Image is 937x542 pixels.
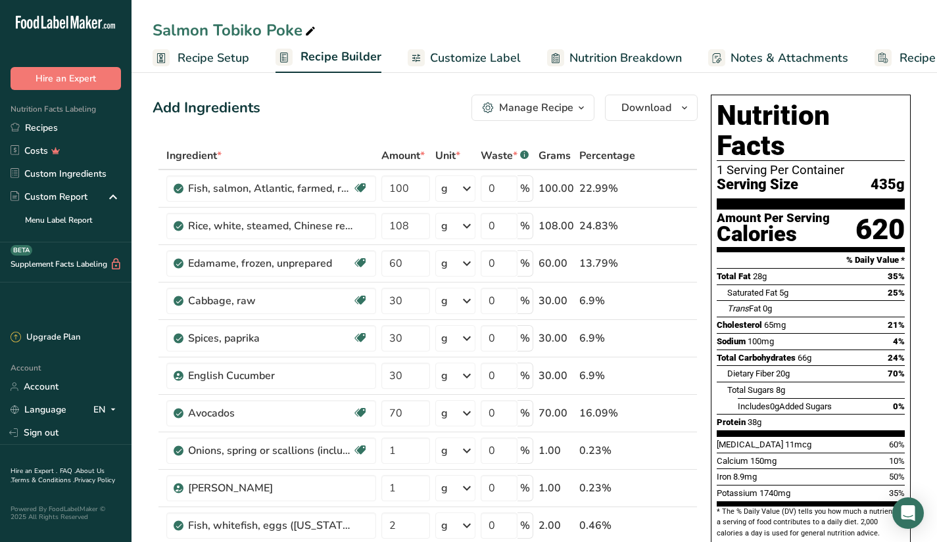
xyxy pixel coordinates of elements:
span: 100mg [748,336,774,346]
span: 5g [779,288,788,298]
a: Customize Label [408,43,521,73]
a: Privacy Policy [74,476,115,485]
span: Cholesterol [717,320,762,330]
span: [MEDICAL_DATA] [717,440,783,449]
button: Hire an Expert [11,67,121,90]
div: Onions, spring or scallions (includes tops and bulb), raw [188,443,352,459]
div: 60.00 [539,256,574,271]
div: 100.00 [539,181,574,196]
span: 35% [889,488,905,498]
span: Sodium [717,336,746,346]
div: g [441,218,448,234]
span: Protein [717,417,746,427]
div: g [441,368,448,384]
span: Total Carbohydrates [717,353,796,363]
span: 4% [893,336,905,346]
span: Notes & Attachments [731,49,848,67]
div: 30.00 [539,330,574,346]
span: Potassium [717,488,757,498]
span: Ingredient [166,148,222,164]
div: g [441,518,448,533]
span: Saturated Fat [727,288,777,298]
span: Total Sugars [727,385,774,395]
div: 16.09% [579,405,635,421]
div: Fish, salmon, Atlantic, farmed, raw [188,181,352,196]
div: g [441,405,448,421]
div: [PERSON_NAME] [188,480,352,496]
span: Grams [539,148,571,164]
span: 8g [776,385,785,395]
span: 0g [770,401,779,411]
span: 0% [893,401,905,411]
div: g [441,256,448,271]
span: 0g [763,304,772,313]
button: Manage Recipe [471,95,594,121]
span: 25% [888,288,905,298]
div: 30.00 [539,368,574,384]
section: * The % Daily Value (DV) tells you how much a nutrient in a serving of food contributes to a dail... [717,507,905,539]
span: Serving Size [717,177,798,193]
span: 150mg [750,456,777,466]
span: 28g [753,271,767,281]
span: 435g [871,177,905,193]
span: 50% [889,472,905,482]
span: 1740mg [759,488,790,498]
div: g [441,293,448,309]
span: 8.9mg [733,472,757,482]
span: 11mcg [785,440,811,449]
div: English Cucumber [188,368,352,384]
div: 30.00 [539,293,574,309]
div: Amount Per Serving [717,212,830,225]
div: 6.9% [579,368,635,384]
span: Download [621,100,671,116]
a: Recipe Builder [276,42,381,74]
button: Download [605,95,698,121]
div: 22.99% [579,181,635,196]
section: % Daily Value * [717,252,905,268]
span: Dietary Fiber [727,369,774,378]
div: g [441,480,448,496]
div: 620 [855,212,905,247]
div: g [441,330,448,346]
span: Recipe Builder [300,48,381,66]
span: 10% [889,456,905,466]
span: 20g [776,369,790,378]
div: 1.00 [539,443,574,459]
div: 2.00 [539,518,574,533]
div: Fish, whitefish, eggs ([US_STATE] Native) [188,518,352,533]
span: 70% [888,369,905,378]
div: Powered By FoodLabelMaker © 2025 All Rights Reserved [11,505,121,521]
a: Notes & Attachments [708,43,848,73]
span: 66g [798,353,811,363]
div: g [441,443,448,459]
div: Open Intercom Messenger [892,497,924,529]
span: Iron [717,472,731,482]
div: 0.46% [579,518,635,533]
span: 38g [748,417,761,427]
div: Edamame, frozen, unprepared [188,256,352,271]
div: EN [93,402,121,418]
div: 108.00 [539,218,574,234]
a: Terms & Conditions . [11,476,74,485]
span: Unit [435,148,460,164]
span: 65mg [764,320,786,330]
div: 70.00 [539,405,574,421]
div: 1 Serving Per Container [717,164,905,177]
a: Recipe Setup [153,43,249,73]
span: Customize Label [430,49,521,67]
div: Add Ingredients [153,97,260,119]
span: 21% [888,320,905,330]
div: 13.79% [579,256,635,271]
span: 60% [889,440,905,449]
span: Calcium [717,456,748,466]
span: Amount [381,148,425,164]
div: Calories [717,225,830,244]
a: FAQ . [60,466,76,476]
div: BETA [11,245,32,256]
span: 24% [888,353,905,363]
div: Rice, white, steamed, Chinese restaurant [188,218,352,234]
div: 6.9% [579,330,635,346]
span: Nutrition Breakdown [569,49,682,67]
div: Custom Report [11,190,87,204]
div: Waste [481,148,529,164]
